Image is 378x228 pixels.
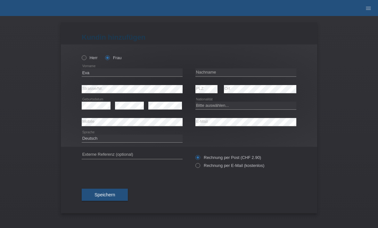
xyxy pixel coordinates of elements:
span: Speichern [94,192,115,197]
input: Frau [105,55,109,59]
a: menu [362,6,375,10]
i: menu [365,5,372,12]
h1: Kundin hinzufügen [82,33,296,41]
label: Rechnung per Post (CHF 2.90) [195,155,261,160]
input: Herr [82,55,86,59]
button: Speichern [82,189,128,201]
label: Frau [105,55,121,60]
input: Rechnung per E-Mail (kostenlos) [195,163,200,171]
label: Rechnung per E-Mail (kostenlos) [195,163,264,168]
input: Rechnung per Post (CHF 2.90) [195,155,200,163]
label: Herr [82,55,98,60]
